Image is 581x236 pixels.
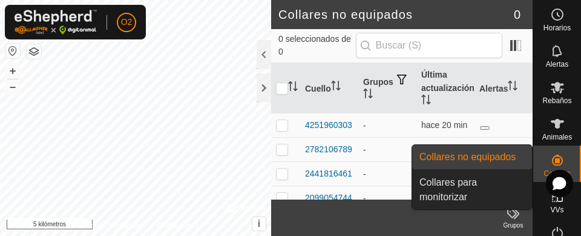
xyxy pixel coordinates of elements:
[421,96,431,106] p-sorticon: Activar para ordenar
[121,17,133,27] font: O2
[479,84,508,93] font: Alertas
[550,206,563,214] font: VVs
[5,79,20,94] button: –
[421,120,467,130] span: 12 de agosto de 2025, 21:37
[363,77,393,87] font: Grupos
[252,217,266,231] button: i
[15,10,97,35] img: Logotipo de Gallagher
[5,64,20,78] button: +
[305,120,352,130] font: 4251960303
[419,152,516,162] font: Collares no equipados
[278,8,413,21] font: Collares no equipados
[73,221,143,230] font: Política de Privacidad
[305,144,352,154] font: 2782106789
[543,24,571,32] font: Horarios
[363,90,373,100] p-sorticon: Activar para ordenar
[363,194,366,203] font: -
[157,220,198,231] a: Contáctanos
[10,64,16,77] font: +
[157,221,198,230] font: Contáctanos
[543,169,570,178] font: Collares
[5,44,20,58] button: Restablecer mapa
[412,145,532,169] a: Collares no equipados
[421,70,474,93] font: Última actualización
[508,83,517,92] p-sorticon: Activar para ordenar
[10,80,16,93] font: –
[363,169,366,179] font: -
[412,170,532,209] a: Collares para monitorizar
[504,222,524,229] font: Grupos
[421,120,467,130] font: hace 20 min
[305,193,352,203] font: 2099054744
[278,34,351,56] font: 0 seleccionados de 0
[514,8,520,21] font: 0
[542,96,571,105] font: Rebaños
[73,220,143,231] a: Política de Privacidad
[363,121,366,130] font: -
[27,44,41,59] button: Capas del Mapa
[356,33,502,58] input: Buscar (S)
[363,145,366,155] font: -
[305,169,352,178] font: 2441816461
[419,177,477,202] font: Collares para monitorizar
[258,218,260,229] font: i
[288,83,298,93] p-sorticon: Activar para ordenar
[542,133,572,141] font: Animales
[331,83,341,92] p-sorticon: Activar para ordenar
[546,60,568,69] font: Alertas
[305,84,331,93] font: Cuello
